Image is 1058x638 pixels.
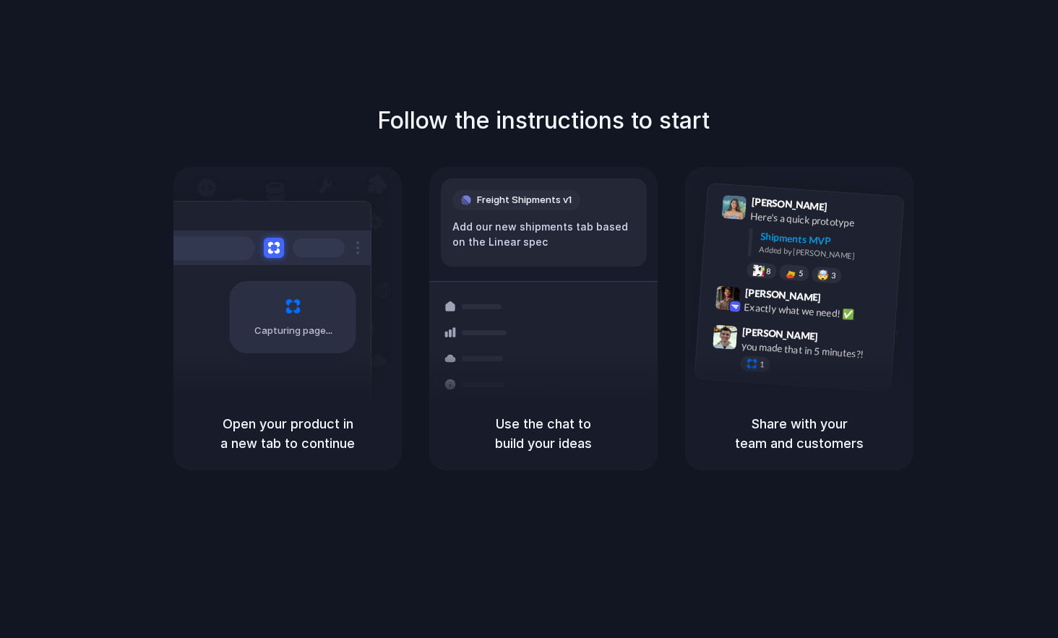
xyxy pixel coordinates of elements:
[822,331,852,348] span: 9:47 AM
[832,201,861,218] span: 9:41 AM
[744,285,821,306] span: [PERSON_NAME]
[799,270,804,277] span: 5
[191,414,384,453] h5: Open your product in a new tab to continue
[760,229,893,253] div: Shipments MVP
[702,414,896,453] h5: Share with your team and customers
[377,103,710,138] h1: Follow the instructions to start
[825,292,855,309] span: 9:42 AM
[817,270,830,281] div: 🤯
[766,267,771,275] span: 8
[477,193,572,207] span: Freight Shipments v1
[759,243,892,264] div: Added by [PERSON_NAME]
[744,300,888,324] div: Exactly what we need! ✅
[741,339,885,363] div: you made that in 5 minutes?!
[750,209,895,233] div: Here's a quick prototype
[751,194,827,215] span: [PERSON_NAME]
[760,361,765,368] span: 1
[452,219,635,249] div: Add our new shipments tab based on the Linear spec
[831,272,836,280] span: 3
[742,324,819,345] span: [PERSON_NAME]
[254,324,335,338] span: Capturing page
[447,414,640,453] h5: Use the chat to build your ideas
